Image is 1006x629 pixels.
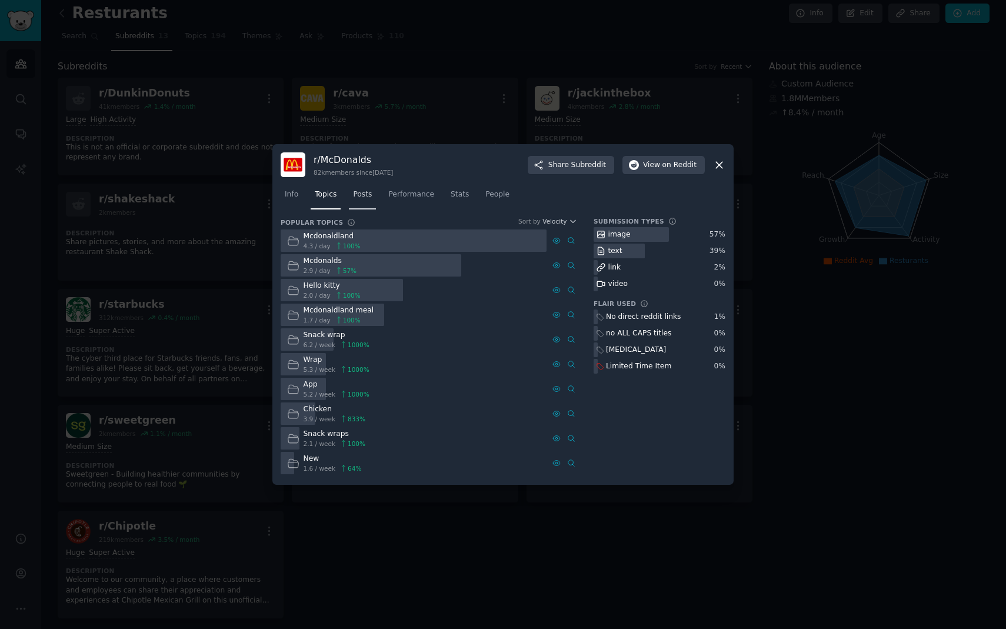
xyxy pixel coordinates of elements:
span: 3.9 / week [304,415,336,423]
span: 64 % [348,464,361,472]
span: View [643,160,697,171]
div: Snack wraps [304,429,366,440]
div: 0 % [714,328,725,339]
div: Mcdonaldland meal [304,305,374,316]
a: Performance [384,185,438,209]
h3: Popular Topics [281,218,343,227]
div: image [608,229,631,240]
div: Mcdonalds [304,256,357,267]
div: text [608,246,622,257]
div: no ALL CAPS titles [606,328,671,339]
div: 82k members since [DATE] [314,168,393,177]
div: Mcdonaldland [304,231,361,242]
span: Performance [388,189,434,200]
span: 5.3 / week [304,365,336,374]
span: 100 % [343,291,361,299]
div: Hello kitty [304,281,361,291]
span: on Reddit [662,160,697,171]
button: Viewon Reddit [622,156,705,175]
span: 2.9 / day [304,267,331,275]
div: video [608,279,628,289]
a: Topics [311,185,341,209]
span: 57 % [343,267,357,275]
span: 6.2 / week [304,341,336,349]
span: Info [285,189,298,200]
span: Share [548,160,606,171]
span: Stats [451,189,469,200]
span: 2.1 / week [304,440,336,448]
a: Stats [447,185,473,209]
div: [MEDICAL_DATA] [606,345,666,355]
a: Posts [349,185,376,209]
div: Chicken [304,404,366,415]
span: 5.2 / week [304,390,336,398]
div: No direct reddit links [606,312,681,322]
span: 833 % [348,415,365,423]
span: 100 % [343,316,361,324]
div: 0 % [714,279,725,289]
div: New [304,454,362,464]
span: 1000 % [348,341,369,349]
span: 4.3 / day [304,242,331,250]
span: 1000 % [348,365,369,374]
span: Subreddit [571,160,606,171]
span: People [485,189,509,200]
div: Sort by [518,217,541,225]
span: 2.0 / day [304,291,331,299]
div: Snack wrap [304,330,369,341]
div: 57 % [709,229,725,240]
a: Info [281,185,302,209]
button: Velocity [542,217,577,225]
img: McDonalds [281,152,305,177]
h3: Submission Types [594,217,664,225]
span: Velocity [542,217,567,225]
div: 39 % [709,246,725,257]
button: ShareSubreddit [528,156,614,175]
span: 1000 % [348,390,369,398]
div: link [608,262,621,273]
a: People [481,185,514,209]
div: 2 % [714,262,725,273]
span: 1.7 / day [304,316,331,324]
span: 100 % [348,440,365,448]
span: Topics [315,189,337,200]
span: Posts [353,189,372,200]
div: 0 % [714,361,725,372]
h3: r/ McDonalds [314,154,393,166]
div: 0 % [714,345,725,355]
div: Wrap [304,355,369,365]
div: 1 % [714,312,725,322]
span: 100 % [343,242,361,250]
div: App [304,380,369,390]
div: Limited Time Item [606,361,671,372]
span: 1.6 / week [304,464,336,472]
h3: Flair Used [594,299,636,308]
